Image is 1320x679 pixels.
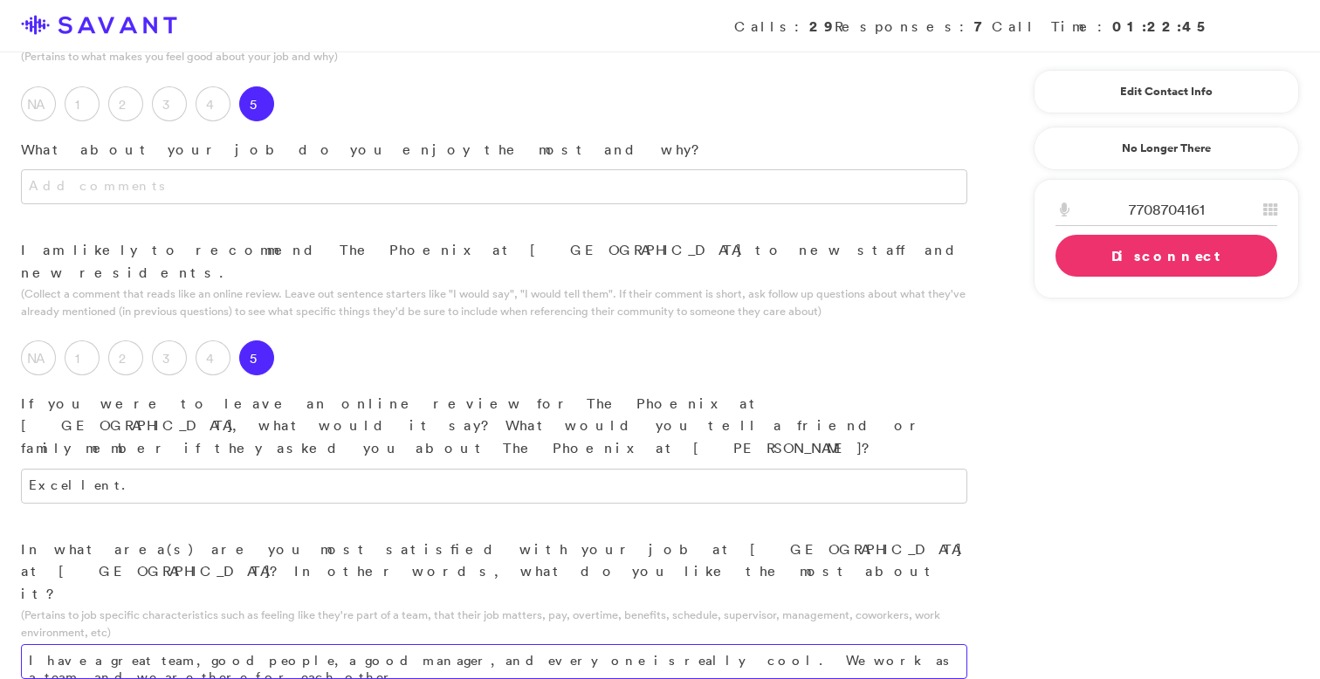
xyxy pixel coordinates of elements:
[1055,78,1277,106] a: Edit Contact Info
[65,340,100,375] label: 1
[21,139,967,161] p: What about your job do you enjoy the most and why?
[152,340,187,375] label: 3
[21,285,967,319] p: (Collect a comment that reads like an online review. Leave out sentence starters like "I would sa...
[152,86,187,121] label: 3
[21,86,56,121] label: NA
[108,340,143,375] label: 2
[21,239,967,284] p: I am likely to recommend The Phoenix at [GEOGRAPHIC_DATA] to new staff and new residents.
[21,393,967,460] p: If you were to leave an online review for The Phoenix at [GEOGRAPHIC_DATA], what would it say? Wh...
[1055,235,1277,277] a: Disconnect
[1112,17,1212,36] strong: 01:22:45
[21,607,967,640] p: (Pertains to job specific characteristics such as feeling like they're part of a team, that their...
[21,340,56,375] label: NA
[65,86,100,121] label: 1
[809,17,835,36] strong: 29
[974,17,992,36] strong: 7
[196,86,230,121] label: 4
[21,48,967,65] p: (Pertains to what makes you feel good about your job and why)
[108,86,143,121] label: 2
[21,538,967,606] p: In what area(s) are you most satisfied with your job at [GEOGRAPHIC_DATA] at [GEOGRAPHIC_DATA]? I...
[196,340,230,375] label: 4
[1034,127,1299,170] a: No Longer There
[239,340,274,375] label: 5
[239,86,274,121] label: 5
